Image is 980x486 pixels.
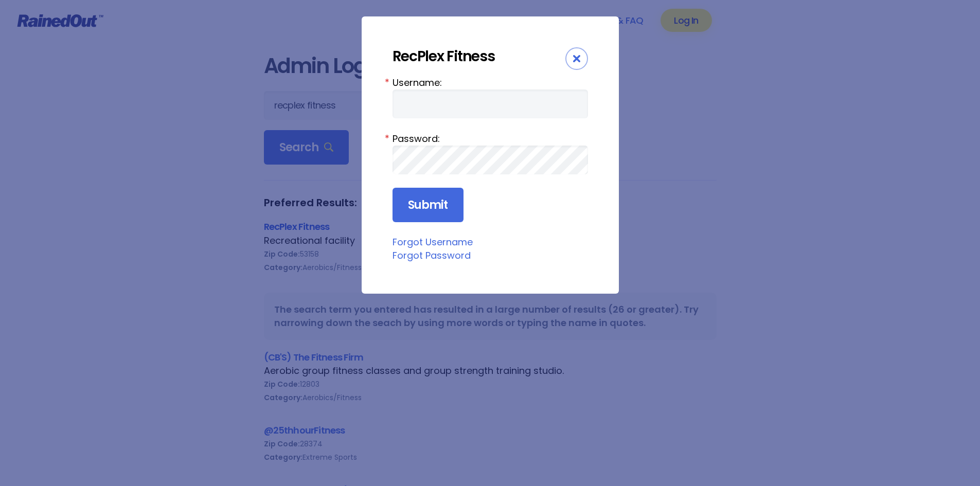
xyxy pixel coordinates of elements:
[393,249,471,262] a: Forgot Password
[393,188,464,223] input: Submit
[393,236,473,248] a: Forgot Username
[565,47,588,70] div: Close
[393,132,588,146] label: Password:
[393,47,565,65] div: RecPlex Fitness
[393,76,588,89] label: Username:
